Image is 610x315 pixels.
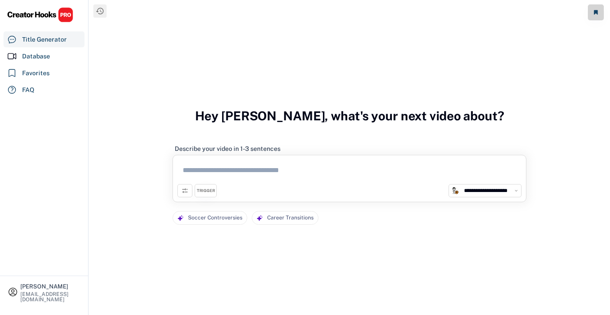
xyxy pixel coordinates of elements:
img: channels4_profile.jpg [451,187,459,195]
div: TRIGGER [197,188,215,194]
div: [PERSON_NAME] [20,284,81,289]
div: Title Generator [22,35,67,44]
div: Describe your video in 1-3 sentences [175,145,280,153]
div: Database [22,52,50,61]
div: FAQ [22,85,35,95]
div: Soccer Controversies [188,211,242,224]
div: Career Transitions [267,211,314,224]
h3: Hey [PERSON_NAME], what's your next video about? [195,99,504,133]
div: [EMAIL_ADDRESS][DOMAIN_NAME] [20,292,81,302]
div: Favorites [22,69,50,78]
img: CHPRO%20Logo.svg [7,7,73,23]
